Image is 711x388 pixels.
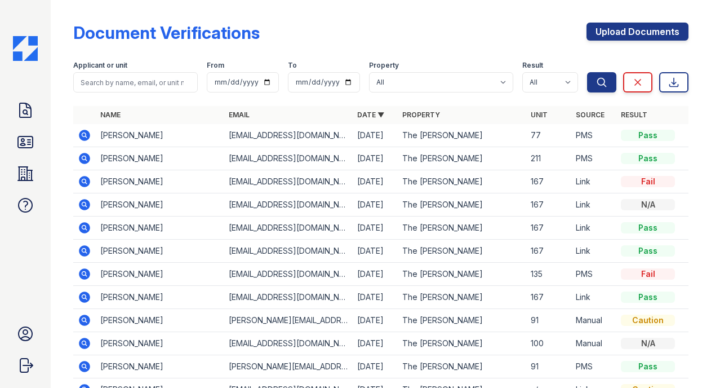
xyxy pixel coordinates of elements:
td: [PERSON_NAME] [96,286,224,309]
td: 77 [526,124,571,147]
td: [PERSON_NAME][EMAIL_ADDRESS][DOMAIN_NAME] [224,355,353,378]
td: Link [571,217,616,240]
label: From [207,61,224,70]
td: PMS [571,355,616,378]
td: [PERSON_NAME] [96,240,224,263]
td: [DATE] [353,193,398,217]
td: [EMAIL_ADDRESS][DOMAIN_NAME] [224,286,353,309]
td: [EMAIL_ADDRESS][DOMAIN_NAME] [224,124,353,147]
td: Link [571,240,616,263]
td: The [PERSON_NAME] [398,263,526,286]
td: [DATE] [353,286,398,309]
td: [PERSON_NAME] [96,147,224,170]
td: The [PERSON_NAME] [398,147,526,170]
a: Unit [531,111,548,119]
div: Fail [621,176,675,187]
td: [EMAIL_ADDRESS][DOMAIN_NAME] [224,332,353,355]
a: Email [229,111,250,119]
div: Caution [621,315,675,326]
div: Pass [621,130,675,141]
td: [EMAIL_ADDRESS][DOMAIN_NAME] [224,147,353,170]
div: Document Verifications [73,23,260,43]
td: [PERSON_NAME] [96,263,224,286]
a: Date ▼ [357,111,384,119]
td: [DATE] [353,147,398,170]
label: To [288,61,297,70]
td: [EMAIL_ADDRESS][DOMAIN_NAME] [224,263,353,286]
div: Pass [621,245,675,257]
label: Applicant or unit [73,61,127,70]
td: Link [571,286,616,309]
td: [DATE] [353,170,398,193]
td: 91 [526,309,571,332]
td: 167 [526,170,571,193]
td: Link [571,170,616,193]
input: Search by name, email, or unit number [73,72,198,92]
td: [PERSON_NAME] [96,309,224,332]
td: PMS [571,124,616,147]
td: The [PERSON_NAME] [398,309,526,332]
td: [EMAIL_ADDRESS][DOMAIN_NAME] [224,193,353,217]
td: [DATE] [353,309,398,332]
td: [DATE] [353,124,398,147]
td: [DATE] [353,240,398,263]
div: N/A [621,338,675,349]
td: PMS [571,147,616,170]
a: Property [402,111,440,119]
div: Pass [621,361,675,372]
td: PMS [571,263,616,286]
td: [DATE] [353,217,398,240]
td: The [PERSON_NAME] [398,170,526,193]
td: [PERSON_NAME] [96,124,224,147]
td: 167 [526,240,571,263]
div: N/A [621,199,675,210]
td: The [PERSON_NAME] [398,332,526,355]
td: [PERSON_NAME] [96,193,224,217]
a: Source [576,111,605,119]
label: Property [369,61,399,70]
div: Fail [621,268,675,280]
a: Upload Documents [586,23,688,41]
td: [PERSON_NAME] [96,217,224,240]
td: [EMAIL_ADDRESS][DOMAIN_NAME] [224,217,353,240]
label: Result [522,61,543,70]
a: Result [621,111,647,119]
td: [EMAIL_ADDRESS][DOMAIN_NAME] [224,240,353,263]
td: [DATE] [353,355,398,378]
td: 167 [526,217,571,240]
td: 100 [526,332,571,355]
td: The [PERSON_NAME] [398,286,526,309]
td: [EMAIL_ADDRESS][DOMAIN_NAME] [224,170,353,193]
td: The [PERSON_NAME] [398,217,526,240]
td: Manual [571,332,616,355]
td: The [PERSON_NAME] [398,240,526,263]
td: 167 [526,286,571,309]
td: Manual [571,309,616,332]
td: [PERSON_NAME] [96,355,224,378]
div: Pass [621,222,675,233]
td: The [PERSON_NAME] [398,355,526,378]
td: [PERSON_NAME][EMAIL_ADDRESS][DOMAIN_NAME] [224,309,353,332]
td: 91 [526,355,571,378]
td: The [PERSON_NAME] [398,124,526,147]
img: CE_Icon_Blue-c292c112584629df590d857e76928e9f676e5b41ef8f769ba2f05ee15b207248.png [13,36,38,61]
td: [DATE] [353,332,398,355]
td: The [PERSON_NAME] [398,193,526,217]
div: Pass [621,292,675,303]
td: 167 [526,193,571,217]
td: 211 [526,147,571,170]
div: Pass [621,153,675,164]
td: [PERSON_NAME] [96,170,224,193]
a: Name [100,111,121,119]
td: [DATE] [353,263,398,286]
td: [PERSON_NAME] [96,332,224,355]
td: Link [571,193,616,217]
td: 135 [526,263,571,286]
